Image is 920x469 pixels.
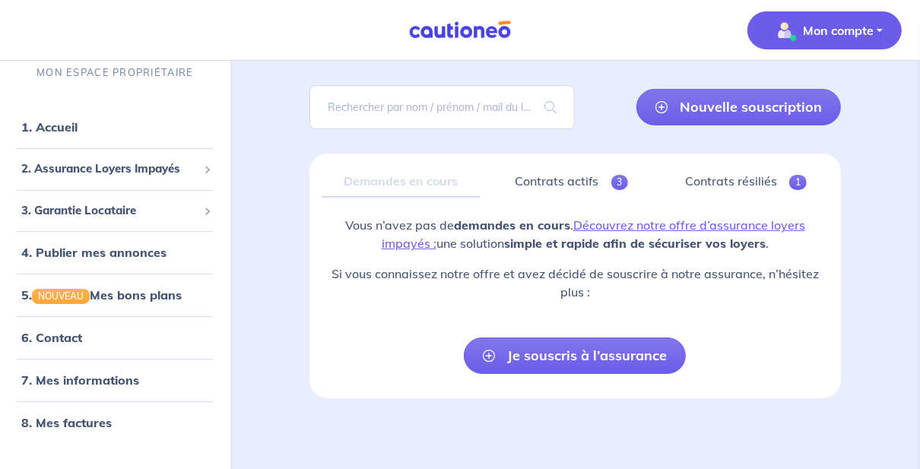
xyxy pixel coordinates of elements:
div: 7. Mes informations [6,365,224,395]
a: Découvrez notre offre d’assurance loyers impayés : [382,217,805,251]
strong: simple et rapide afin de sécuriser vos loyers [504,236,766,251]
a: Contrats résiliés1 [663,166,829,198]
div: 8. Mes factures [6,407,224,438]
input: Rechercher par nom / prénom / mail du locataire [309,85,576,129]
p: Vous n’avez pas de . une solution . [322,216,830,252]
a: 1. Accueil [21,119,78,135]
a: 7. Mes informations [21,372,139,388]
div: 1. Accueil [6,112,224,142]
strong: demandes en cours [454,217,570,233]
div: 4. Publier mes annonces [6,237,224,268]
span: 1 [789,175,807,190]
span: 2. Assurance Loyers Impayés [21,160,198,178]
button: illu_account_valid_menu.svgMon compte [747,11,902,49]
p: Si vous connaissez notre offre et avez décidé de souscrire à notre assurance, n’hésitez plus : [322,265,830,301]
a: Nouvelle souscription [636,89,841,125]
div: 2. Assurance Loyers Impayés [6,154,224,184]
a: 6. Contact [21,330,82,345]
span: 3 [611,175,629,190]
a: 5.NOUVEAUMes bons plans [21,287,182,303]
img: Cautioneo [403,21,517,40]
p: Mon compte [803,21,874,40]
div: 5.NOUVEAUMes bons plans [6,280,224,310]
span: search [526,86,575,128]
a: Contrats actifs3 [492,166,650,198]
a: 8. Mes factures [21,415,112,430]
a: 4. Publier mes annonces [21,245,167,260]
div: 3. Garantie Locataire [6,195,224,225]
a: Je souscris à l’assurance [464,337,686,374]
p: MON ESPACE PROPRIÉTAIRE [36,65,193,80]
img: illu_account_valid_menu.svg [772,18,797,43]
span: 3. Garantie Locataire [21,201,198,219]
div: 6. Contact [6,322,224,353]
